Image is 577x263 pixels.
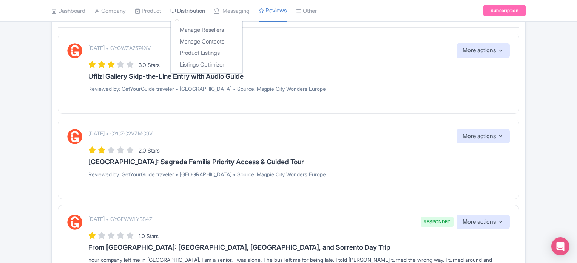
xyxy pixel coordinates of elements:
a: Subscription [483,5,526,16]
img: GetYourGuide Logo [67,43,82,58]
h3: From [GEOGRAPHIC_DATA]: [GEOGRAPHIC_DATA], [GEOGRAPHIC_DATA], and Sorrento Day Trip [88,244,510,251]
span: 3.0 Stars [139,62,160,68]
p: [DATE] • GYGFWWLYB84Z [88,215,153,223]
a: Product Listings [171,47,242,59]
p: [DATE] • GYGWZA7574XV [88,44,151,52]
h3: Uffizi Gallery Skip-the-Line Entry with Audio Guide [88,73,510,80]
a: Listings Optimizer [171,59,242,70]
a: Product [135,0,161,21]
a: Company [94,0,126,21]
span: 1.0 Stars [139,233,159,239]
span: 2.0 Stars [139,147,160,154]
button: More actions [457,215,510,229]
span: RESPONDED [421,217,454,227]
h3: [GEOGRAPHIC_DATA]: Sagrada Familia Priority Access & Guided Tour [88,158,510,166]
a: Manage Contacts [171,36,242,47]
button: More actions [457,129,510,144]
img: GetYourGuide Logo [67,215,82,230]
a: Manage Resellers [171,24,242,36]
a: Distribution [170,0,205,21]
p: [DATE] • GYGZG2VZMG9V [88,129,153,137]
div: Open Intercom Messenger [551,237,569,255]
a: Messaging [214,0,250,21]
a: Other [296,0,317,21]
a: Dashboard [51,0,85,21]
p: Reviewed by: GetYourGuide traveler • [GEOGRAPHIC_DATA] • Source: Magpie City Wonders Europe [88,170,510,178]
p: Reviewed by: GetYourGuide traveler • [GEOGRAPHIC_DATA] • Source: Magpie City Wonders Europe [88,85,510,93]
img: GetYourGuide Logo [67,129,82,144]
button: More actions [457,43,510,58]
